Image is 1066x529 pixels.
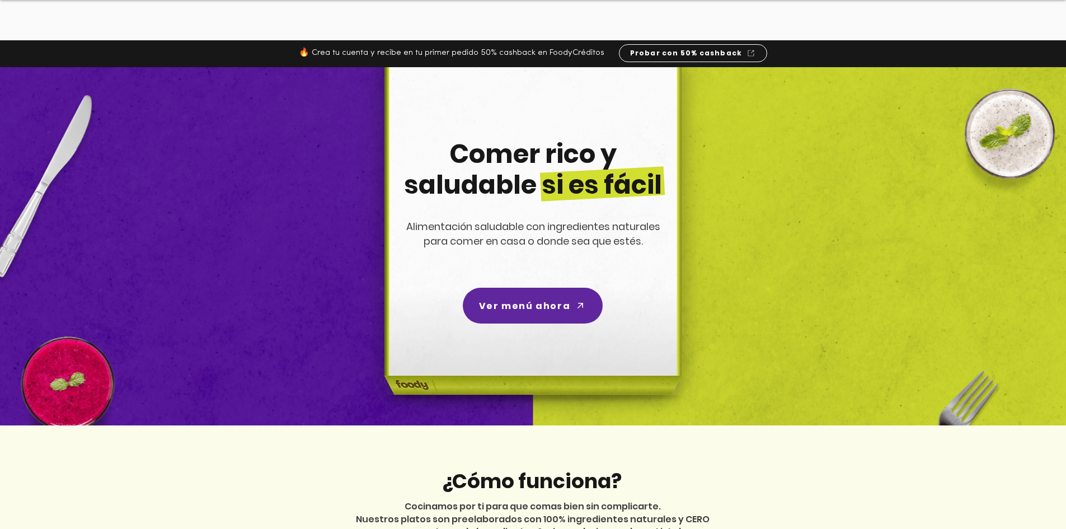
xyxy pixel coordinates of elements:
span: Alimentación saludable con ingredientes naturales para comer en casa o donde sea que estés. [406,219,660,248]
img: headline-center-compress.png [353,67,709,425]
span: 🔥 Crea tu cuenta y recibe en tu primer pedido 50% cashback en FoodyCréditos [299,49,604,57]
span: ¿Cómo funciona? [442,467,622,495]
a: Ver menú ahora [463,288,603,324]
span: Probar con 50% cashback [630,48,743,58]
span: Cocinamos por ti para que comas bien sin complicarte. [405,500,661,513]
span: Comer rico y saludable si es fácil [404,136,662,203]
a: Probar con 50% cashback [619,44,767,62]
span: Ver menú ahora [479,299,570,313]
